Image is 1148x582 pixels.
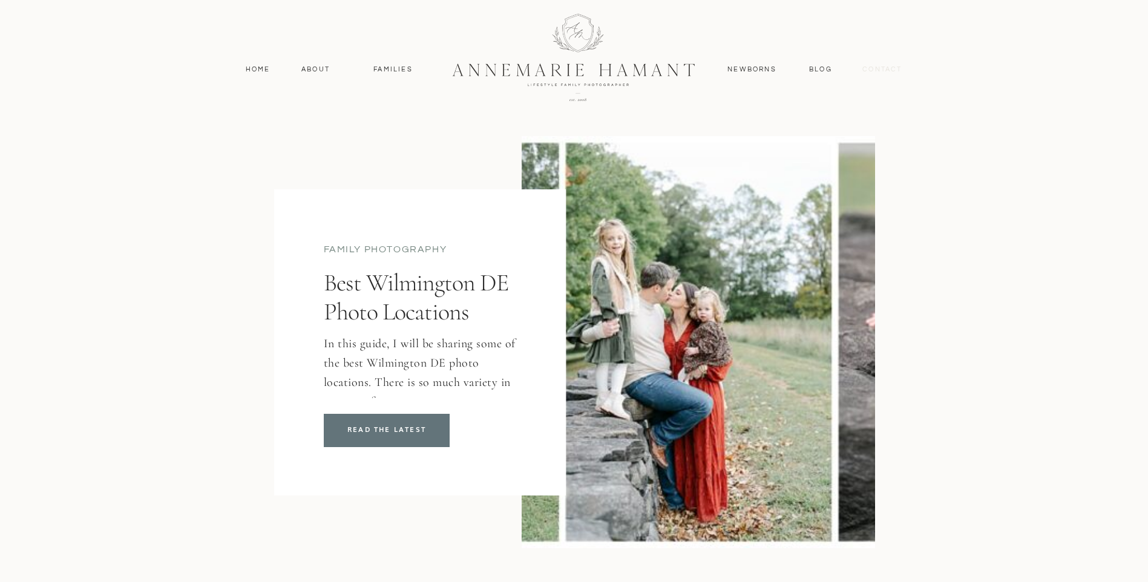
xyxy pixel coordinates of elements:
p: In this guide, I will be sharing some of the best Wilmington DE photo locations. There is so much... [324,334,519,528]
a: About [298,64,333,75]
a: Families [366,64,421,75]
a: family photography [324,244,447,254]
a: Blog [807,64,835,75]
a: Home [240,64,276,75]
a: READ THE LATEST [329,424,445,436]
a: contact [856,64,909,75]
a: Best Wilmington DE Photo Locations [324,414,450,447]
a: Best Wilmington DE Photo Locations [324,268,508,326]
img: Brandywine Creek State Park is a perfect location for family photos in Wilmington DE [522,136,875,548]
a: Newborns [723,64,781,75]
